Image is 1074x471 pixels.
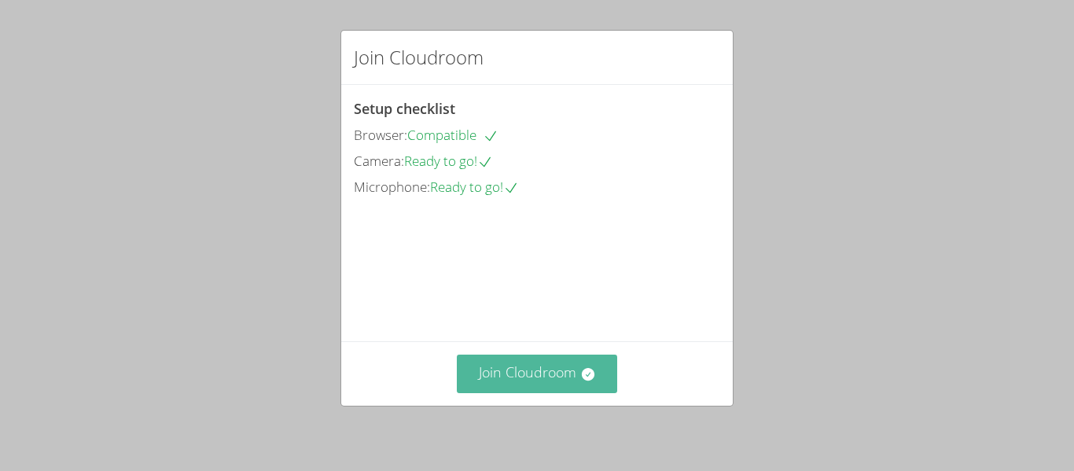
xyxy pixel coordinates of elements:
span: Microphone: [354,178,430,196]
span: Camera: [354,152,404,170]
span: Setup checklist [354,99,455,118]
span: Browser: [354,126,407,144]
span: Compatible [407,126,498,144]
span: Ready to go! [404,152,493,170]
button: Join Cloudroom [457,355,618,393]
h2: Join Cloudroom [354,43,484,72]
span: Ready to go! [430,178,519,196]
